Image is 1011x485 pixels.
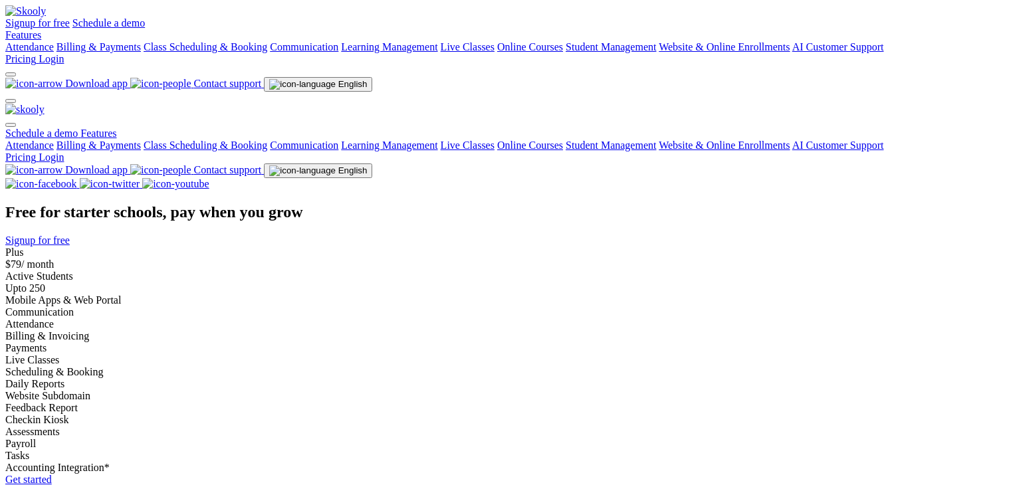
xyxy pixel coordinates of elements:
div: Attendance [5,318,1006,330]
a: Learning Management [341,41,437,52]
span: Pricing [5,53,36,64]
div: Accounting Integration* [5,462,1006,474]
a: Schedule a demo [72,17,145,29]
div: Active Students [5,270,1006,282]
a: Student Management [566,140,656,151]
div: Live Classes [5,354,1006,366]
div: Plus [5,246,1006,258]
a: Billing & Payments [56,140,141,151]
div: Communication [5,306,1006,318]
a: Student Management [566,41,656,52]
img: icon-language [269,165,336,176]
a: Communication [270,140,338,151]
div: Upto 250 [5,282,1006,294]
a: Signup for free [5,235,70,246]
a: Online Courses [497,41,563,52]
div: Payments [5,342,1006,354]
a: Class Scheduling & Booking [144,41,267,52]
a: Download app [5,164,130,175]
button: close mobile menu [5,123,16,127]
span: Contact support [193,78,261,89]
span: English [338,165,368,175]
span: / month [21,258,54,270]
a: Features [5,29,41,41]
a: Signup for free [5,17,70,29]
div: Website Subdomain [5,390,1006,402]
button: open mobile menu [5,99,16,103]
a: Communication [270,41,338,52]
a: Pricing [5,151,39,163]
span: English [338,79,368,89]
div: Billing & Invoicing [5,330,1006,342]
div: Tasks [5,450,1006,462]
div: Payroll [5,438,1006,450]
img: icon-arrow [5,164,62,176]
button: change language [264,77,372,92]
a: Features [80,128,116,139]
div: Scheduling & Booking [5,366,1006,378]
div: Feedback Report [5,402,1006,414]
a: Live Classes [441,140,495,151]
a: Attendance [5,41,54,52]
a: Contact support [130,164,264,175]
a: Get started [5,474,52,485]
a: Pricing [5,53,39,64]
span: $79 [5,258,21,270]
img: icon-facebook [5,178,77,190]
button: dropdown menu [5,72,16,76]
img: icon-people [130,164,191,176]
div: Mobile Apps & Web Portal [5,294,1006,306]
div: Checkin Kiosk [5,414,1006,426]
a: Online Courses [497,140,563,151]
a: Live Classes [441,41,495,52]
h1: Free for starter schools, pay when you grow [5,203,1006,221]
span: Download app [65,78,128,89]
button: change language [264,163,372,178]
a: Schedule a demo [5,128,80,139]
a: Attendance [5,140,54,151]
img: skooly [5,104,45,116]
span: Pricing [5,151,36,163]
a: Download app [5,78,130,89]
img: Skooly [5,5,46,17]
img: icon-twitter [80,178,140,190]
a: Website & Online Enrollments [659,41,790,52]
img: icon-youtube [142,178,209,190]
span: Contact support [193,164,261,175]
a: Login [39,151,64,163]
a: AI Customer Support [792,41,884,52]
a: AI Customer Support [792,140,884,151]
a: Contact support [130,78,264,89]
img: icon-people [130,78,191,90]
div: Assessments [5,426,1006,438]
img: icon-arrow [5,78,62,90]
a: Learning Management [341,140,437,151]
a: Billing & Payments [56,41,141,52]
span: Schedule a demo [5,128,78,139]
div: Daily Reports [5,378,1006,390]
img: icon-language [269,79,336,90]
a: Website & Online Enrollments [659,140,790,151]
a: Class Scheduling & Booking [144,140,267,151]
a: Login [39,53,64,64]
span: Download app [65,164,128,175]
